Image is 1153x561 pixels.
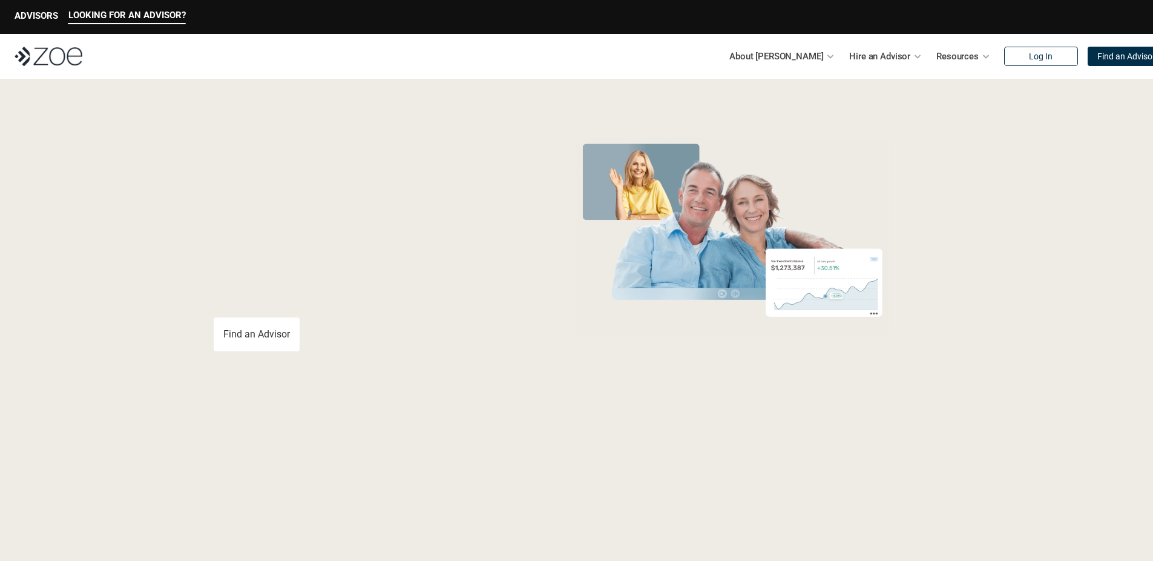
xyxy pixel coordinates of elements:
p: Find an Advisor [223,328,290,340]
span: with a Financial Advisor [214,174,458,262]
p: Resources [936,47,979,65]
p: Loremipsum: *DolOrsi Ametconsecte adi Eli Seddoeius tem inc utlaboreet. Dol 6851 MagNaal Enimadmi... [29,506,1124,549]
a: Log In [1004,47,1078,66]
p: You deserve an advisor you can trust. [PERSON_NAME], hire, and invest with vetted, fiduciary, fin... [214,274,526,303]
p: Hire an Advisor [849,47,910,65]
a: Find an Advisor [214,317,300,351]
p: ADVISORS [15,10,58,21]
span: Grow Your Wealth [214,134,483,181]
p: LOOKING FOR AN ADVISOR? [68,10,186,21]
p: About [PERSON_NAME] [729,47,823,65]
em: The information in the visuals above is for illustrative purposes only and does not represent an ... [565,342,901,349]
p: Log In [1029,51,1053,62]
